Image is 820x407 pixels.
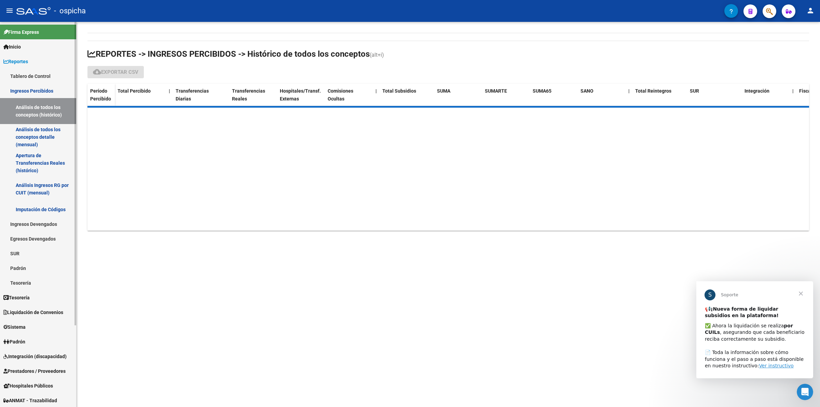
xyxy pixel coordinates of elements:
span: Transferencias Diarias [176,88,209,101]
span: Total Reintegros [635,88,671,94]
span: Período Percibido [90,88,111,101]
datatable-header-cell: Comisiones Ocultas [325,84,373,112]
span: Hospitales Públicos [3,382,53,390]
span: Integración (discapacidad) [3,353,67,360]
datatable-header-cell: Transferencias Reales [229,84,277,112]
span: ANMAT - Trazabilidad [3,397,57,404]
span: - ospicha [54,3,86,18]
span: Reportes [3,58,28,65]
datatable-header-cell: SUMA65 [530,84,578,112]
span: REPORTES -> INGRESOS PERCIBIDOS -> Histórico de todos los conceptos [87,49,370,59]
span: Firma Express [3,28,39,36]
span: SUMA [437,88,450,94]
span: SUMARTE [485,88,507,94]
datatable-header-cell: SUMA [434,84,482,112]
button: Exportar CSV [87,66,144,78]
datatable-header-cell: | [790,84,796,112]
span: | [792,88,794,94]
span: Comisiones Ocultas [328,88,353,101]
span: Sistema [3,323,26,331]
span: SUMA65 [533,88,551,94]
span: Integración [744,88,769,94]
span: Hospitales/Transf. Externas [280,88,321,101]
span: | [375,88,377,94]
iframe: Intercom live chat mensaje [696,281,813,378]
datatable-header-cell: Integración [742,84,790,112]
span: (alt+i) [370,52,384,58]
datatable-header-cell: | [166,84,173,112]
span: SUR [690,88,699,94]
mat-icon: person [806,6,815,15]
span: Total Percibido [118,88,151,94]
datatable-header-cell: Total Subsidios [380,84,427,112]
span: SANO [580,88,593,94]
datatable-header-cell: Total Reintegros [632,84,680,112]
span: | [169,88,170,94]
datatable-header-cell: SUR [687,84,742,112]
datatable-header-cell: SUMARTE [482,84,530,112]
datatable-header-cell: Total Percibido [115,84,166,112]
span: Total Subsidios [382,88,416,94]
datatable-header-cell: | [626,84,632,112]
datatable-header-cell: Hospitales/Transf. Externas [277,84,325,112]
span: Prestadores / Proveedores [3,367,66,375]
datatable-header-cell: Período Percibido [87,84,115,112]
span: Liquidación de Convenios [3,309,63,316]
datatable-header-cell: Transferencias Diarias [173,84,221,112]
datatable-header-cell: | [373,84,380,112]
span: Inicio [3,43,21,51]
span: Exportar CSV [93,69,138,75]
span: Tesorería [3,294,30,301]
span: | [628,88,630,94]
span: Padrón [3,338,25,345]
mat-icon: cloud_download [93,68,101,76]
iframe: Intercom live chat [797,384,813,400]
datatable-header-cell: SANO [578,84,626,112]
mat-icon: menu [5,6,14,15]
span: Transferencias Reales [232,88,265,101]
